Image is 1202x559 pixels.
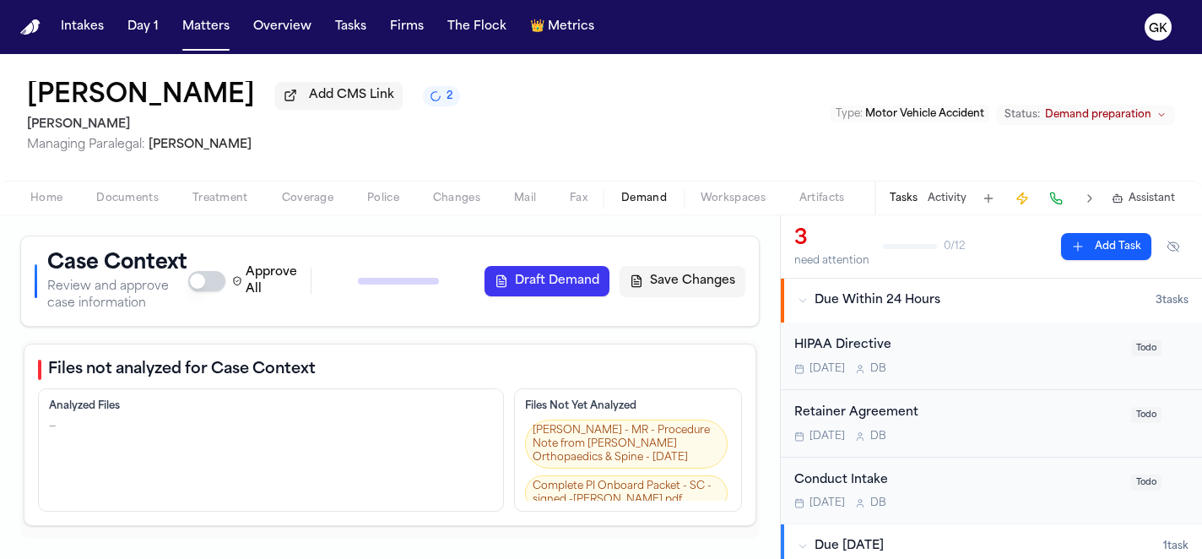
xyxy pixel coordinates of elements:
span: Todo [1131,475,1161,491]
span: [DATE] [809,430,845,443]
button: Draft Demand [485,266,609,296]
button: crownMetrics [523,12,601,42]
span: Changes [433,192,480,205]
span: Due [DATE] [815,538,884,555]
span: [DATE] [809,497,845,510]
h1: [PERSON_NAME] [27,81,255,111]
button: Tasks [328,12,373,42]
span: Coverage [282,192,333,205]
button: Create Immediate Task [1010,187,1034,210]
button: Activity [928,192,966,205]
a: Home [20,19,41,35]
img: Finch Logo [20,19,41,35]
div: Files Not Yet Analyzed [525,399,731,413]
button: Intakes [54,12,111,42]
button: Matters [176,12,236,42]
span: Treatment [192,192,248,205]
div: 3 [794,225,869,252]
span: 0 / 12 [944,240,965,253]
span: Workspaces [701,192,766,205]
h2: Files not analyzed for Case Context [48,358,316,382]
button: Firms [383,12,430,42]
span: D B [870,430,886,443]
button: Edit Type: Motor Vehicle Accident [831,106,989,122]
span: Demand preparation [1045,108,1151,122]
h2: [PERSON_NAME] [27,115,460,135]
span: Motor Vehicle Accident [865,109,984,119]
div: — [49,420,56,433]
div: Conduct Intake [794,471,1121,491]
span: Due Within 24 Hours [815,292,940,309]
a: [PERSON_NAME] - MR - Procedure Note from [PERSON_NAME] Orthopaedics & Spine - [DATE] [525,420,728,469]
button: Edit matter name [27,81,255,111]
button: Make a Call [1044,187,1068,210]
span: D B [870,362,886,376]
button: Tasks [890,192,918,205]
span: Fax [570,192,587,205]
span: D B [870,497,886,510]
span: Demand [621,192,667,205]
button: Overview [246,12,318,42]
div: Open task: HIPAA Directive [781,323,1202,390]
a: Complete PI Onboard Packet - SC - signed -[PERSON_NAME].pdf [525,475,728,511]
span: Documents [96,192,159,205]
span: 3 task s [1156,294,1188,307]
span: Type : [836,109,863,119]
button: Hide completed tasks (⌘⇧H) [1158,233,1188,260]
label: Approve All [232,264,300,298]
div: Analyzed Files [49,399,493,413]
span: Artifacts [799,192,845,205]
div: Open task: Retainer Agreement [781,390,1202,458]
span: [PERSON_NAME] [149,138,252,151]
span: [DATE] [809,362,845,376]
button: Assistant [1112,192,1175,205]
button: Save Changes [620,266,745,296]
span: Add CMS Link [309,87,394,104]
button: Due Within 24 Hours3tasks [781,279,1202,323]
span: Managing Paralegal: [27,138,145,151]
p: Review and approve case information [47,279,188,312]
h1: Case Context [47,250,188,277]
text: GK [1149,23,1167,35]
span: Metrics [548,19,594,35]
span: Todo [1131,407,1161,423]
div: need attention [794,254,869,268]
span: Police [367,192,399,205]
button: Add Task [977,187,1000,210]
span: Home [30,192,62,205]
span: Mail [514,192,536,205]
button: 2 active tasks [423,86,460,106]
span: crown [530,19,544,35]
button: Change status from Demand preparation [996,105,1175,125]
span: Assistant [1129,192,1175,205]
div: HIPAA Directive [794,336,1121,355]
span: 1 task [1163,540,1188,553]
div: Open task: Conduct Intake [781,458,1202,524]
span: Status: [1004,108,1040,122]
button: Day 1 [121,12,165,42]
button: Add Task [1061,233,1151,260]
button: The Flock [441,12,513,42]
button: Add CMS Link [275,82,403,109]
span: Todo [1131,340,1161,356]
div: Retainer Agreement [794,404,1121,423]
span: 2 [447,90,453,103]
